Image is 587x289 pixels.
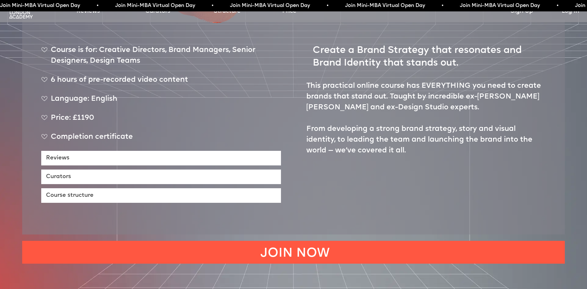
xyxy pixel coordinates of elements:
span: • [441,1,443,10]
a: Reviews [41,151,281,165]
div: 6 hours of pre-recorded video content [41,75,281,91]
h1: Create a Brand Strategy that resonates and Brand Identity that stands out. [306,39,546,76]
div: Completion certificate [41,132,281,148]
a: Price [282,7,297,16]
a: Course structure [41,188,281,203]
div: Language: English [41,94,281,110]
a: Reviews [76,7,100,16]
p: This practical online course has EVERYTHING you need to create brands that stand out. Taught by i... [306,81,546,156]
a: Curators [41,170,281,184]
span: • [211,1,213,10]
a: JOIN NOW [22,241,565,264]
span: • [556,1,558,10]
span: • [326,1,328,10]
a: Curators [145,7,170,16]
span: • [96,1,98,10]
div: Course is for: Creative Directors, Brand Managers, Senior Designers, Design Teams [41,45,281,72]
div: Price: £1190 [41,113,281,129]
a: Log In [562,7,579,16]
a: Structure [214,7,241,16]
a: Sign Up [511,7,533,16]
